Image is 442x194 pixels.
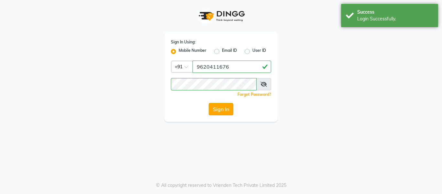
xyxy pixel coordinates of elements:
[193,61,271,73] input: Username
[209,103,233,115] button: Sign In
[357,9,433,16] div: Success
[238,92,271,97] a: Forgot Password?
[222,48,237,55] label: Email ID
[195,6,247,26] img: logo1.svg
[179,48,206,55] label: Mobile Number
[357,16,433,22] div: Login Successfully.
[252,48,266,55] label: User ID
[171,78,257,90] input: Username
[171,39,195,45] label: Sign In Using:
